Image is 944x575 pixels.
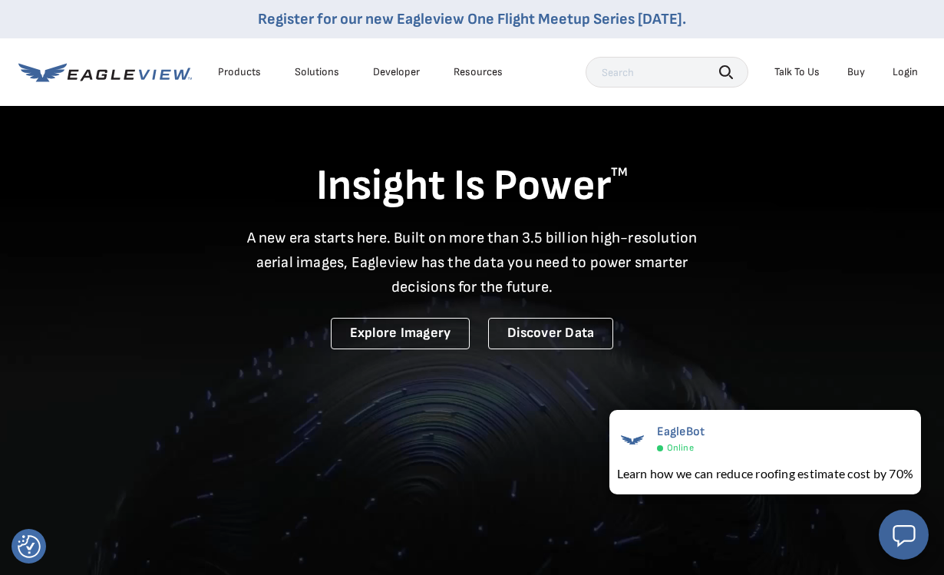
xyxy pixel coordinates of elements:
[454,65,503,79] div: Resources
[617,464,913,483] div: Learn how we can reduce roofing estimate cost by 70%
[879,510,929,560] button: Open chat window
[774,65,820,79] div: Talk To Us
[218,65,261,79] div: Products
[617,425,648,455] img: EagleBot
[18,535,41,558] button: Consent Preferences
[488,318,613,349] a: Discover Data
[331,318,470,349] a: Explore Imagery
[893,65,918,79] div: Login
[667,442,694,454] span: Online
[611,165,628,180] sup: TM
[657,425,705,439] span: EagleBot
[18,160,926,213] h1: Insight Is Power
[258,10,686,28] a: Register for our new Eagleview One Flight Meetup Series [DATE].
[373,65,420,79] a: Developer
[18,535,41,558] img: Revisit consent button
[847,65,865,79] a: Buy
[237,226,707,299] p: A new era starts here. Built on more than 3.5 billion high-resolution aerial images, Eagleview ha...
[295,65,339,79] div: Solutions
[586,57,748,88] input: Search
